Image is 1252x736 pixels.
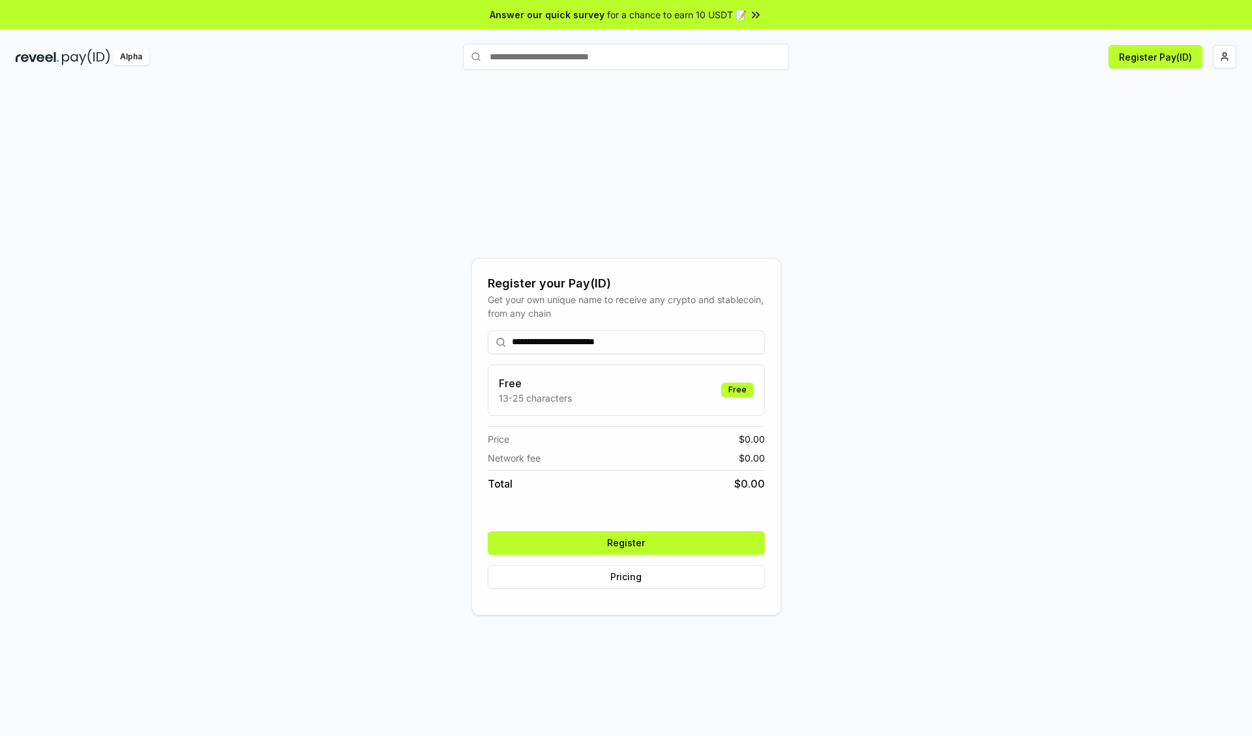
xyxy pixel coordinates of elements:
[488,565,765,589] button: Pricing
[734,476,765,492] span: $ 0.00
[499,375,572,391] h3: Free
[113,49,149,65] div: Alpha
[739,451,765,465] span: $ 0.00
[62,49,110,65] img: pay_id
[16,49,59,65] img: reveel_dark
[488,293,765,320] div: Get your own unique name to receive any crypto and stablecoin, from any chain
[607,8,747,22] span: for a chance to earn 10 USDT 📝
[721,383,754,397] div: Free
[488,451,541,465] span: Network fee
[488,476,513,492] span: Total
[488,432,509,446] span: Price
[488,274,765,293] div: Register your Pay(ID)
[490,8,604,22] span: Answer our quick survey
[499,391,572,405] p: 13-25 characters
[739,432,765,446] span: $ 0.00
[1109,45,1202,68] button: Register Pay(ID)
[488,531,765,555] button: Register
